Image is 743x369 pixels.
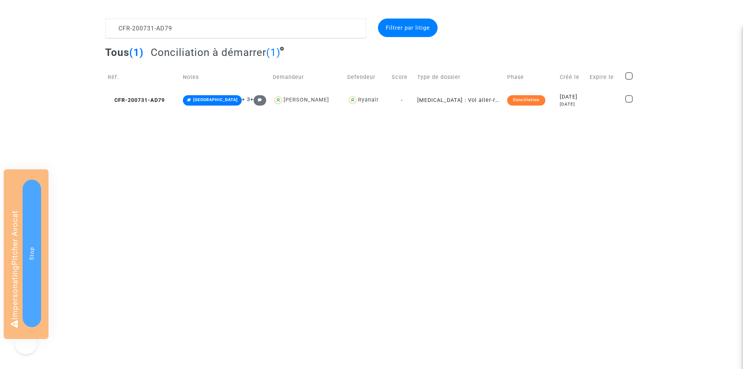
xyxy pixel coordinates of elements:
[129,46,144,59] span: (1)
[193,97,238,102] span: [GEOGRAPHIC_DATA]
[587,64,623,90] td: Expire le
[345,64,389,90] td: Defendeur
[266,46,281,59] span: (1)
[105,64,181,90] td: Réf.
[358,97,379,103] div: Ryanair
[15,332,37,354] iframe: Help Scout Beacon - Open
[250,96,266,103] span: +
[401,97,403,103] span: -
[415,90,505,110] td: [MEDICAL_DATA] : Vol aller-retour annulé
[242,96,250,103] span: + 3
[507,95,545,106] div: Conciliation
[273,95,284,106] img: icon-user.svg
[560,93,585,101] div: [DATE]
[151,46,266,59] span: Conciliation à démarrer
[557,64,587,90] td: Créé le
[415,64,505,90] td: Type de dossier
[105,46,129,59] span: Tous
[386,24,430,31] span: Filtrer par litige
[560,101,585,107] div: [DATE]
[505,64,557,90] td: Phase
[347,95,358,106] img: icon-user.svg
[389,64,415,90] td: Score
[108,97,165,103] span: CFR-200731-AD79
[284,97,329,103] div: [PERSON_NAME]
[180,64,270,90] td: Notes
[270,64,345,90] td: Demandeur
